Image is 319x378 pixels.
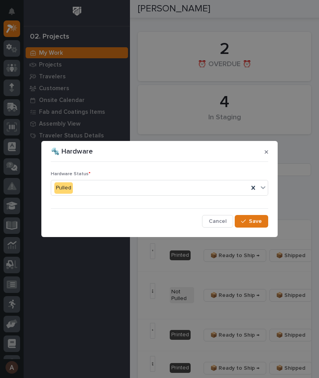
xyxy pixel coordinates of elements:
span: Save [249,218,262,225]
button: Cancel [202,215,233,228]
div: Pulled [54,182,73,194]
p: 🔩 Hardware [51,148,93,156]
button: Save [235,215,268,228]
span: Cancel [209,218,226,225]
span: Hardware Status [51,172,91,176]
